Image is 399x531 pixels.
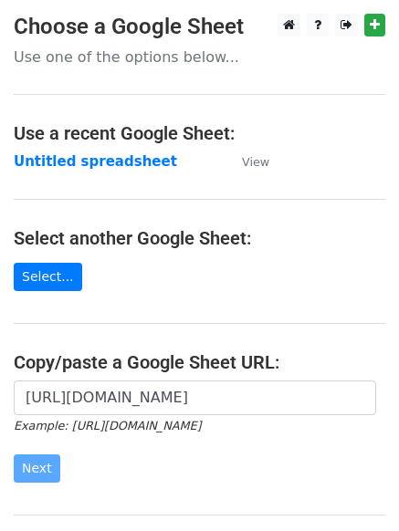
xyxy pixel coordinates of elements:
input: Paste your Google Sheet URL here [14,380,376,415]
h4: Copy/paste a Google Sheet URL: [14,351,385,373]
h4: Select another Google Sheet: [14,227,385,249]
small: View [242,155,269,169]
a: Untitled spreadsheet [14,153,177,170]
p: Use one of the options below... [14,47,385,67]
h4: Use a recent Google Sheet: [14,122,385,144]
a: View [224,153,269,170]
input: Next [14,454,60,483]
h3: Choose a Google Sheet [14,14,385,40]
iframe: Chat Widget [308,443,399,531]
small: Example: [URL][DOMAIN_NAME] [14,419,201,432]
a: Select... [14,263,82,291]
